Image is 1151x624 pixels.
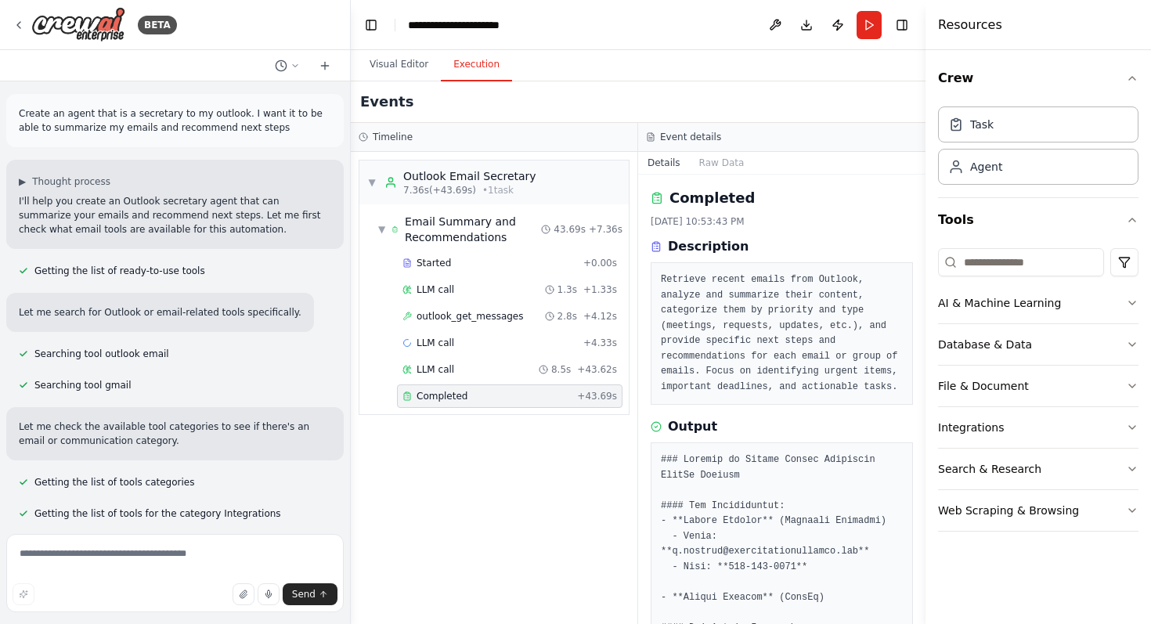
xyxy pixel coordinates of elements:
[19,194,331,236] p: I'll help you create an Outlook secretary agent that can summarize your emails and recommend next...
[577,390,617,402] span: + 43.69s
[417,283,454,296] span: LLM call
[441,49,512,81] button: Execution
[31,7,125,42] img: Logo
[938,378,1029,394] div: File & Document
[34,379,131,391] span: Searching tool gmail
[34,476,194,489] span: Getting the list of tools categories
[891,14,913,36] button: Hide right sidebar
[938,420,1004,435] div: Integrations
[19,106,331,135] p: Create an agent that is a secretary to my outlook. I want it to be able to summarize my emails an...
[938,490,1138,531] button: Web Scraping & Browsing
[138,16,177,34] div: BETA
[233,583,254,605] button: Upload files
[660,131,721,143] h3: Event details
[19,420,331,448] p: Let me check the available tool categories to see if there's an email or communication category.
[551,363,571,376] span: 8.5s
[417,310,524,323] span: outlook_get_messages
[417,337,454,349] span: LLM call
[668,237,749,256] h3: Description
[638,152,690,174] button: Details
[557,283,577,296] span: 1.3s
[938,56,1138,100] button: Crew
[482,184,514,197] span: • 1 task
[690,152,754,174] button: Raw Data
[312,56,337,75] button: Start a new chat
[651,215,913,228] div: [DATE] 10:53:43 PM
[417,257,451,269] span: Started
[661,272,903,395] pre: Retrieve recent emails from Outlook, analyze and summarize their content, categorize them by prio...
[938,16,1002,34] h4: Resources
[403,168,536,184] div: Outlook Email Secretary
[938,461,1041,477] div: Search & Research
[583,310,617,323] span: + 4.12s
[19,175,26,188] span: ▶
[19,175,110,188] button: ▶Thought process
[269,56,306,75] button: Switch to previous chat
[938,242,1138,544] div: Tools
[668,417,717,436] h3: Output
[417,390,467,402] span: Completed
[938,198,1138,242] button: Tools
[378,223,385,236] span: ▼
[557,310,577,323] span: 2.8s
[34,265,205,277] span: Getting the list of ready-to-use tools
[938,283,1138,323] button: AI & Machine Learning
[417,363,454,376] span: LLM call
[19,305,301,319] p: Let me search for Outlook or email-related tools specifically.
[403,184,476,197] span: 7.36s (+43.69s)
[258,583,280,605] button: Click to speak your automation idea
[938,100,1138,197] div: Crew
[938,449,1138,489] button: Search & Research
[405,214,541,245] span: Email Summary and Recommendations
[34,348,169,360] span: Searching tool outlook email
[938,407,1138,448] button: Integrations
[34,507,281,520] span: Getting the list of tools for the category Integrations
[32,175,110,188] span: Thought process
[970,159,1002,175] div: Agent
[938,295,1061,311] div: AI & Machine Learning
[938,366,1138,406] button: File & Document
[292,588,316,601] span: Send
[583,337,617,349] span: + 4.33s
[283,583,337,605] button: Send
[589,223,622,236] span: + 7.36s
[669,187,755,209] h2: Completed
[970,117,994,132] div: Task
[938,337,1032,352] div: Database & Data
[408,17,500,33] nav: breadcrumb
[577,363,617,376] span: + 43.62s
[583,257,617,269] span: + 0.00s
[360,14,382,36] button: Hide left sidebar
[583,283,617,296] span: + 1.33s
[554,223,586,236] span: 43.69s
[13,583,34,605] button: Improve this prompt
[938,324,1138,365] button: Database & Data
[938,503,1079,518] div: Web Scraping & Browsing
[357,49,441,81] button: Visual Editor
[367,176,377,189] span: ▼
[373,131,413,143] h3: Timeline
[360,91,413,113] h2: Events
